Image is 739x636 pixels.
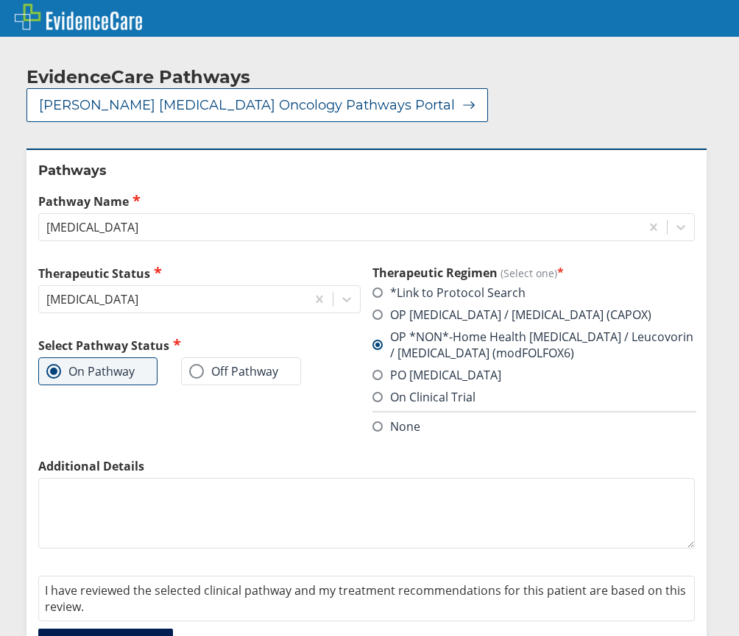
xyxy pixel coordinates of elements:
[372,389,475,405] label: On Clinical Trial
[372,367,501,383] label: PO [MEDICAL_DATA]
[372,285,526,301] label: *Link to Protocol Search
[372,329,695,361] label: OP *NON*-Home Health [MEDICAL_DATA] / Leucovorin / [MEDICAL_DATA] (modFOLFOX6)
[45,582,686,615] span: I have reviewed the selected clinical pathway and my treatment recommendations for this patient a...
[46,364,135,379] label: On Pathway
[38,265,361,282] label: Therapeutic Status
[26,66,250,88] h2: EvidenceCare Pathways
[372,418,420,435] label: None
[501,266,557,280] span: (Select one)
[26,88,488,122] button: [PERSON_NAME] [MEDICAL_DATA] Oncology Pathways Portal
[46,291,138,307] div: [MEDICAL_DATA]
[46,219,138,235] div: [MEDICAL_DATA]
[39,96,455,114] span: [PERSON_NAME] [MEDICAL_DATA] Oncology Pathways Portal
[38,162,695,179] h2: Pathways
[38,193,695,210] label: Pathway Name
[15,4,142,30] img: EvidenceCare
[372,265,695,281] h3: Therapeutic Regimen
[372,307,651,323] label: OP [MEDICAL_DATA] / [MEDICAL_DATA] (CAPOX)
[189,364,278,379] label: Off Pathway
[38,337,361,354] h2: Select Pathway Status
[38,458,695,474] label: Additional Details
